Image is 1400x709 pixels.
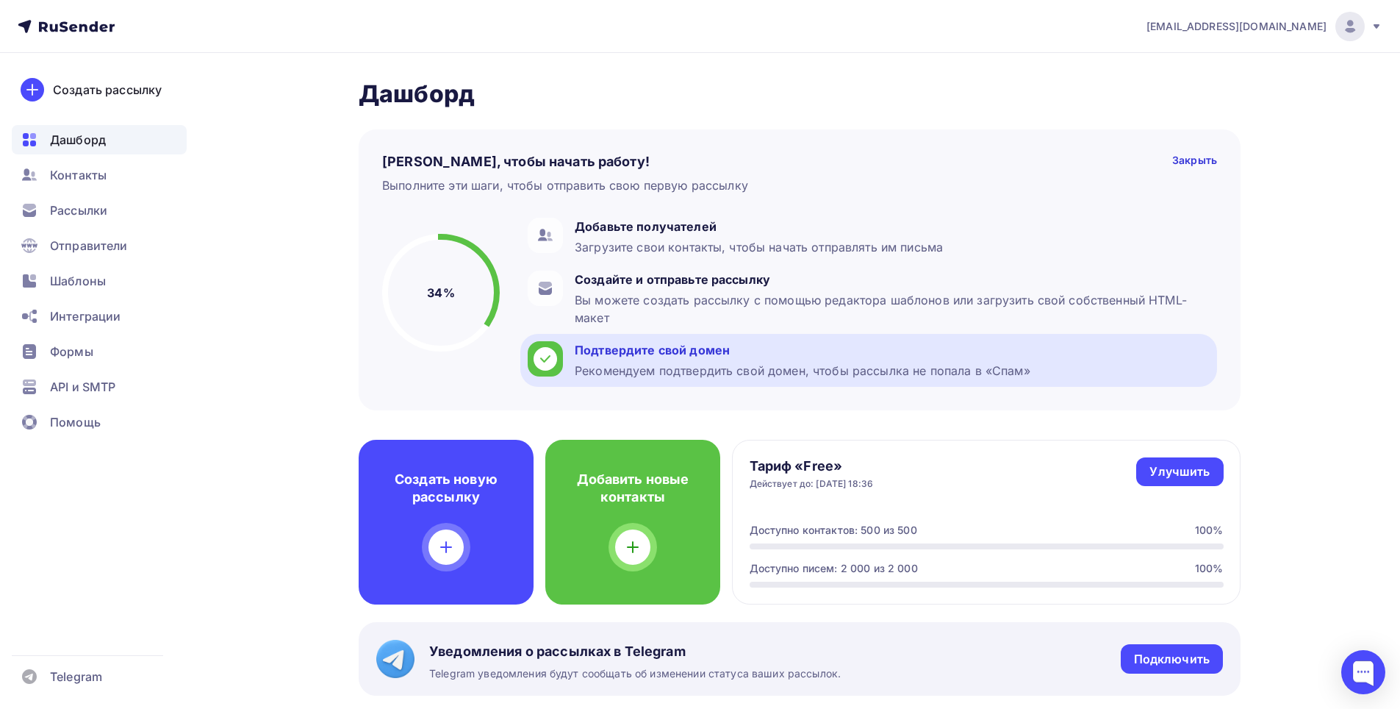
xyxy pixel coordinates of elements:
[50,307,121,325] span: Интеграции
[427,284,454,302] h5: 34%
[382,153,650,171] h4: [PERSON_NAME], чтобы начать работу!
[50,272,106,290] span: Шаблоны
[750,478,874,490] div: Действует до: [DATE] 18:36
[12,160,187,190] a: Контакты
[50,131,106,149] span: Дашборд
[12,337,187,366] a: Формы
[575,291,1210,327] div: Вы можете создать рассылку с помощью редактора шаблонов или загрузить свой собственный HTML-макет
[1149,463,1210,480] div: Улучшить
[569,471,697,506] h4: Добавить новые контакты
[750,561,918,576] div: Доступно писем: 2 000 из 2 000
[429,643,841,660] span: Уведомления о рассылках в Telegram
[1146,19,1327,34] span: [EMAIL_ADDRESS][DOMAIN_NAME]
[750,523,917,538] div: Доступно контактов: 500 из 500
[12,231,187,260] a: Отправители
[50,166,107,184] span: Контакты
[1195,561,1224,576] div: 100%
[1172,153,1217,171] div: Закрыть
[359,79,1241,109] h2: Дашборд
[12,125,187,154] a: Дашборд
[429,666,841,681] span: Telegram уведомления будут сообщать об изменении статуса ваших рассылок.
[575,218,943,235] div: Добавьте получателей
[12,196,187,225] a: Рассылки
[50,343,93,360] span: Формы
[50,378,115,396] span: API и SMTP
[575,341,1030,359] div: Подтвердите свой домен
[382,471,510,506] h4: Создать новую рассылку
[575,238,943,256] div: Загрузите свои контакты, чтобы начать отправлять им письма
[382,177,748,194] div: Выполните эти шаги, чтобы отправить свою первую рассылку
[575,271,1210,288] div: Создайте и отправьте рассылку
[1195,523,1224,538] div: 100%
[12,266,187,296] a: Шаблоны
[50,413,101,431] span: Помощь
[53,81,162,99] div: Создать рассылку
[575,362,1030,380] div: Рекомендуем подтвердить свой домен, чтобы рассылка не попала в «Спам»
[1134,651,1210,668] div: Подключить
[750,457,874,475] h4: Тариф «Free»
[1146,12,1382,41] a: [EMAIL_ADDRESS][DOMAIN_NAME]
[50,668,102,685] span: Telegram
[50,202,107,219] span: Рассылки
[50,237,128,254] span: Отправители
